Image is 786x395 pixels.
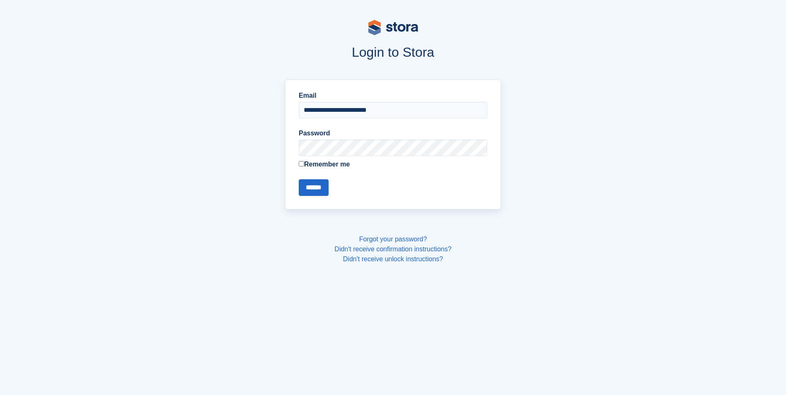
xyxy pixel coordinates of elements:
[127,45,659,60] h1: Login to Stora
[343,255,443,263] a: Didn't receive unlock instructions?
[359,236,427,243] a: Forgot your password?
[299,91,487,101] label: Email
[334,246,451,253] a: Didn't receive confirmation instructions?
[299,161,304,166] input: Remember me
[299,159,487,169] label: Remember me
[368,20,418,35] img: stora-logo-53a41332b3708ae10de48c4981b4e9114cc0af31d8433b30ea865607fb682f29.svg
[299,128,487,138] label: Password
